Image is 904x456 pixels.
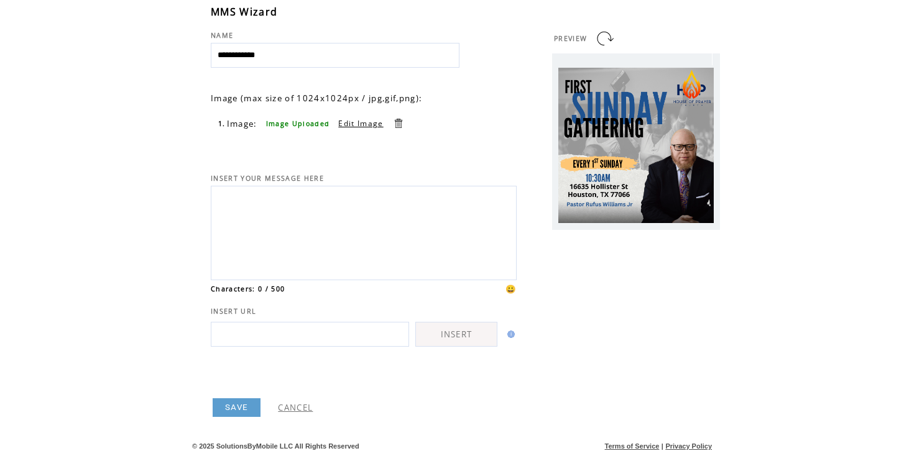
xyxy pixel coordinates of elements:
[665,442,712,450] a: Privacy Policy
[415,322,497,347] a: INSERT
[338,118,383,129] a: Edit Image
[213,398,261,417] a: SAVE
[218,119,226,128] span: 1.
[278,402,313,413] a: CANCEL
[211,93,422,104] span: Image (max size of 1024x1024px / jpg,gif,png):
[192,442,359,450] span: © 2025 SolutionsByMobile LLC All Rights Reserved
[211,31,233,40] span: NAME
[227,118,257,129] span: Image:
[605,442,660,450] a: Terms of Service
[266,119,330,128] span: Image Uploaded
[211,5,277,19] span: MMS Wizard
[211,174,324,183] span: INSERT YOUR MESSAGE HERE
[211,307,256,316] span: INSERT URL
[392,117,404,129] a: Delete this item
[554,34,587,43] span: PREVIEW
[504,331,515,338] img: help.gif
[211,285,285,293] span: Characters: 0 / 500
[505,283,517,294] span: 😀
[662,442,663,450] span: |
